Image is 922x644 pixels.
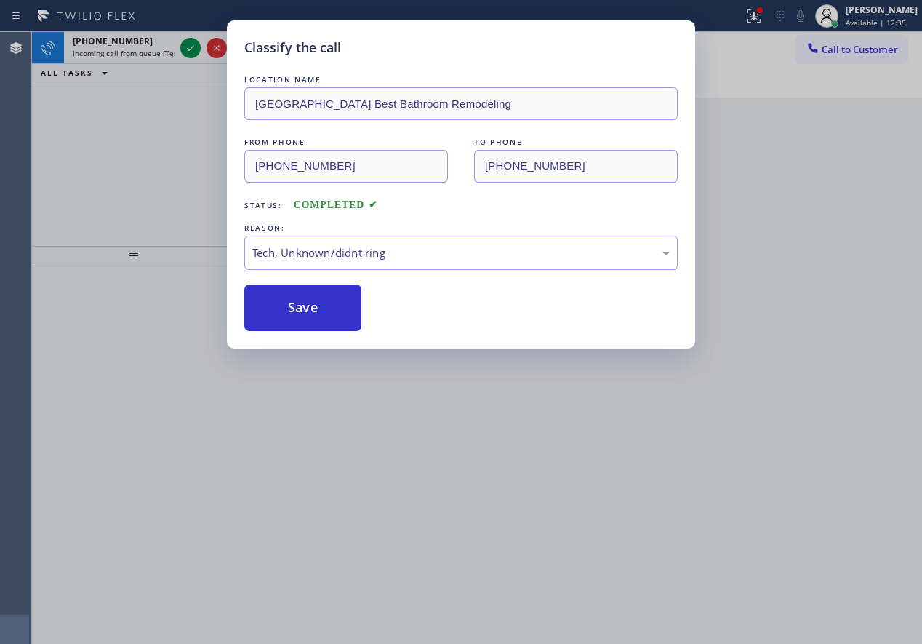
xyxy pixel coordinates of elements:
button: Save [244,285,361,331]
div: Tech, Unknown/didnt ring [252,245,670,261]
div: REASON: [244,220,678,236]
span: COMPLETED [294,199,378,210]
input: To phone [474,150,678,183]
input: From phone [244,150,448,183]
div: LOCATION NAME [244,72,678,87]
div: TO PHONE [474,135,678,150]
h5: Classify the call [244,38,341,57]
span: Status: [244,200,282,210]
div: FROM PHONE [244,135,448,150]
